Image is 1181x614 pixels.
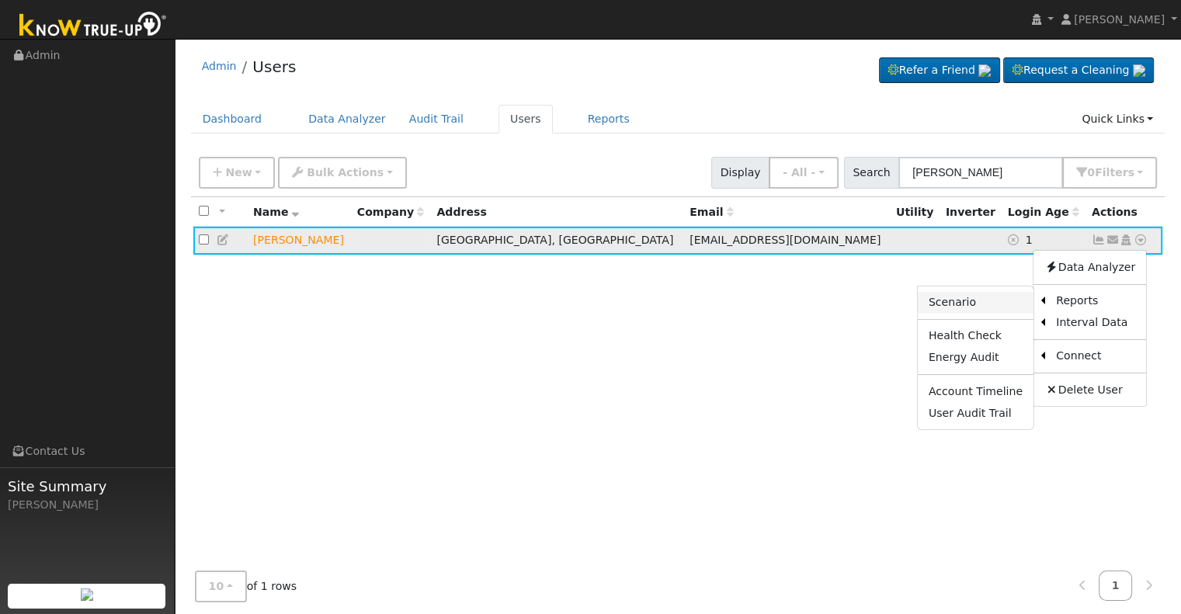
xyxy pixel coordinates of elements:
[1008,206,1079,218] span: Days since last login
[253,206,299,218] span: Name
[978,64,991,77] img: retrieve
[225,166,252,179] span: New
[946,204,997,220] div: Inverter
[217,234,231,246] a: Edit User
[8,476,166,497] span: Site Summary
[1008,234,1026,246] a: No login access
[896,204,935,220] div: Utility
[1099,571,1133,601] a: 1
[248,227,352,255] td: Lead
[357,206,424,218] span: Company name
[297,105,398,134] a: Data Analyzer
[918,347,1033,369] a: Energy Audit Report
[1045,290,1146,312] a: Reports
[1033,379,1146,401] a: Delete User
[8,497,166,513] div: [PERSON_NAME]
[1106,232,1120,248] a: m.r.garrett1@comcast.net
[1133,64,1145,77] img: retrieve
[1092,204,1157,220] div: Actions
[1070,105,1165,134] a: Quick Links
[199,157,276,189] button: New
[1095,166,1134,179] span: Filter
[844,157,899,189] span: Search
[769,157,839,189] button: - All -
[498,105,553,134] a: Users
[898,157,1063,189] input: Search
[576,105,641,134] a: Reports
[689,234,881,246] span: [EMAIL_ADDRESS][DOMAIN_NAME]
[918,402,1033,424] a: User Audit Trail
[278,157,406,189] button: Bulk Actions
[918,380,1033,402] a: Account Timeline Report
[252,57,296,76] a: Users
[918,325,1033,347] a: Health Check Report
[398,105,475,134] a: Audit Trail
[202,60,237,72] a: Admin
[81,588,93,601] img: retrieve
[195,571,247,602] button: 10
[307,166,384,179] span: Bulk Actions
[1033,256,1146,278] a: Data Analyzer
[431,227,684,255] td: [GEOGRAPHIC_DATA], [GEOGRAPHIC_DATA]
[689,206,733,218] span: Email
[1062,157,1157,189] button: 0Filters
[918,292,1033,314] a: Scenario Report
[711,157,769,189] span: Display
[1026,234,1033,246] span: 08/12/2025 2:34:26 PM
[879,57,1000,84] a: Refer a Friend
[1003,57,1154,84] a: Request a Cleaning
[195,571,297,602] span: of 1 rows
[209,580,224,592] span: 10
[1134,232,1148,248] a: Other actions
[191,105,274,134] a: Dashboard
[1127,166,1134,179] span: s
[436,204,679,220] div: Address
[1045,312,1146,334] a: Interval Data
[1119,234,1133,246] a: Login As
[1045,345,1146,367] a: Connect
[12,9,175,43] img: Know True-Up
[1092,234,1106,246] a: Not connected
[1074,13,1165,26] span: [PERSON_NAME]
